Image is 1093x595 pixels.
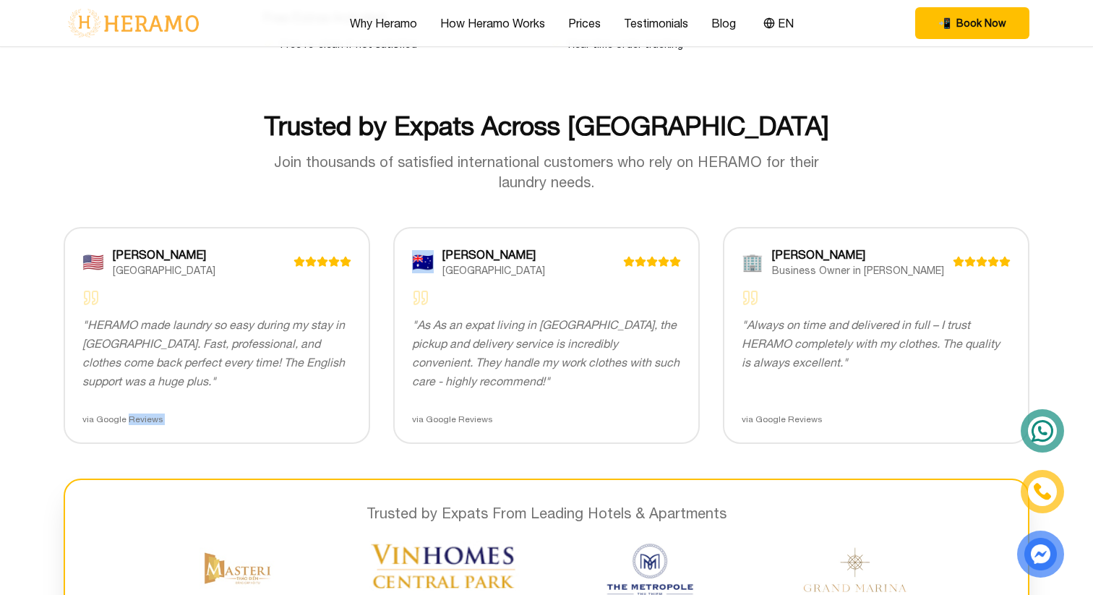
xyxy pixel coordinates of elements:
[64,111,1029,140] h2: Trusted by Expats Across [GEOGRAPHIC_DATA]
[956,16,1006,30] span: Book Now
[64,8,203,38] img: logo-with-text.png
[1021,471,1063,513] a: phone-icon
[915,7,1029,39] button: phone Book Now
[269,152,824,192] p: Join thousands of satisfied international customers who rely on HERAMO for their laundry needs.
[412,315,681,390] p: " As As an expat living in [GEOGRAPHIC_DATA], the pickup and delivery service is incredibly conve...
[759,14,798,33] button: EN
[624,14,688,32] a: Testimonials
[1032,481,1053,503] img: phone-icon
[938,16,951,30] span: phone
[350,14,417,32] a: Why Heramo
[742,315,1011,372] p: " Always on time and delivered in full – I trust HERAMO completely with my clothes. The quality i...
[82,315,351,390] p: " HERAMO made laundry so easy during my stay in [GEOGRAPHIC_DATA]. Fast, professional, and clothe...
[82,414,351,425] div: via Google Reviews
[742,414,1011,425] div: via Google Reviews
[568,14,601,32] a: Prices
[772,263,953,278] div: Business Owner in [PERSON_NAME]
[442,263,623,278] div: [GEOGRAPHIC_DATA]
[88,503,1005,523] h3: Trusted by Expats From Leading Hotels & Apartments
[440,14,545,32] a: How Heramo Works
[82,250,104,273] div: 🇺🇸
[412,414,681,425] div: via Google Reviews
[412,250,434,273] div: 🇦🇺
[442,246,623,263] div: [PERSON_NAME]
[113,246,293,263] div: [PERSON_NAME]
[711,14,736,32] a: Blog
[772,246,953,263] div: [PERSON_NAME]
[742,250,763,273] div: 🏢
[113,263,293,278] div: [GEOGRAPHIC_DATA]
